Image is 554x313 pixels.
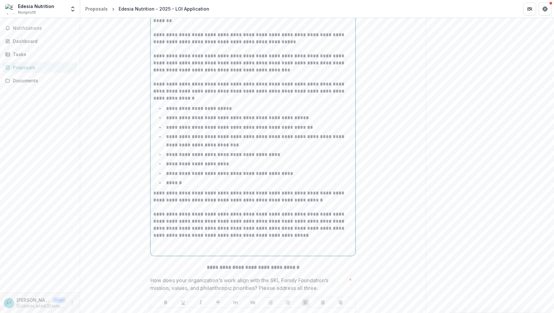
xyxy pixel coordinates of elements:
div: Proposals [13,64,72,71]
a: Proposals [83,4,110,13]
button: Heading 1 [232,299,239,306]
button: Partners [523,3,536,15]
div: Tasks [13,51,72,58]
button: Notifications [3,23,77,33]
div: Lee Domaszowec <lee.sc@phoenixfiresc.com> <lee.sc@phoenixfiresc.com> [7,301,12,305]
button: Align Center [319,299,327,306]
span: Notifications [13,26,75,31]
div: Edesia Nutrition [18,3,54,10]
div: Dashboard [13,38,72,45]
span: Nonprofit [18,10,36,15]
div: Proposals [85,5,108,12]
button: Bullet List [267,299,274,306]
div: Documents [13,77,72,84]
nav: breadcrumb [83,4,212,13]
button: More [68,299,76,307]
div: Edesia Nutrition - 2025 - LOI Application [119,5,209,12]
p: User [53,297,66,303]
button: Align Right [337,299,344,306]
button: Open entity switcher [68,3,77,15]
button: Get Help [539,3,551,15]
a: Tasks [3,49,77,60]
a: Proposals [3,62,77,73]
button: Ordered List [284,299,292,306]
p: How does your organization's work align with the SKL Family Foundation’s mission, values, and phi... [150,276,346,292]
button: Bold [162,299,170,306]
p: [DOMAIN_NAME][EMAIL_ADDRESS][DOMAIN_NAME] [17,303,66,309]
button: Italicize [197,299,205,306]
button: Underline [179,299,187,306]
img: Edesia Nutrition [5,4,15,14]
button: Strike [214,299,222,306]
a: Dashboard [3,36,77,46]
button: Heading 2 [249,299,257,306]
p: [PERSON_NAME] <[DOMAIN_NAME][EMAIL_ADDRESS][DOMAIN_NAME]> <[DOMAIN_NAME][EMAIL_ADDRESS][DOMAIN_NA... [17,297,50,303]
button: Align Left [302,299,309,306]
a: Documents [3,75,77,86]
